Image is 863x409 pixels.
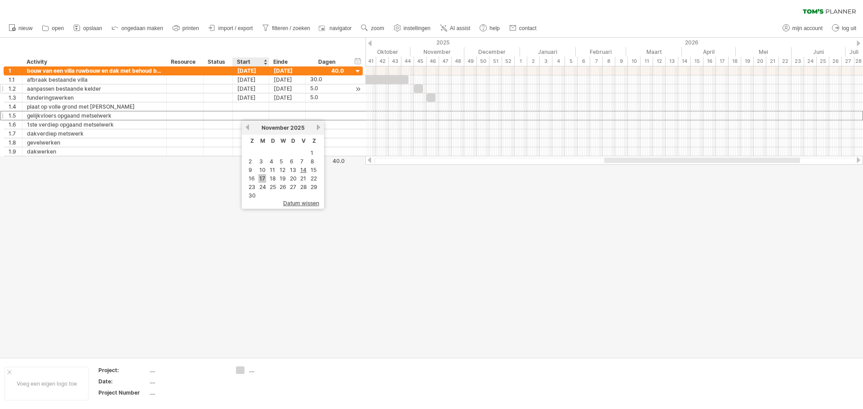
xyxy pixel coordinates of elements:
span: opslaan [83,25,102,31]
div: 7 [590,57,603,66]
div: 23 [792,57,804,66]
div: 44 [401,57,414,66]
div: 46 [427,57,439,66]
div: 26 [829,57,842,66]
span: open [52,25,64,31]
div: bouw van een villa ruwbouw en dak met behoud bestaande kelder [27,66,162,75]
span: contact [519,25,537,31]
div: 1.4 [9,102,22,111]
div: Voeg een eigen logo toe [4,367,89,400]
a: 30 [248,191,257,200]
div: [DATE] [269,93,306,102]
div: 10 [628,57,641,66]
div: .... [150,378,225,385]
span: instellingen [404,25,431,31]
a: opslaan [71,22,105,34]
a: contact [507,22,539,34]
a: vorige [244,124,251,131]
div: November 2025 [410,47,464,57]
div: 14 [678,57,691,66]
a: 15 [310,166,317,174]
div: Februari 2026 [576,47,626,57]
div: Date: [98,378,148,385]
a: 1 [310,149,314,157]
span: zaterdag [312,137,316,144]
div: Start [237,57,264,66]
span: vrijdag [302,137,306,144]
div: 1.8 [9,138,22,147]
div: aanpassen bestaande kelder [27,84,162,93]
div: 15 [691,57,703,66]
div: 2 [527,57,540,66]
a: 23 [248,183,256,191]
div: 11 [641,57,653,66]
span: navigator [329,25,351,31]
span: ongedaan maken [121,25,163,31]
a: ongedaan maken [109,22,166,34]
a: 25 [269,183,277,191]
span: import / export [218,25,253,31]
span: dinsdag [271,137,275,144]
span: donderdag [291,137,295,144]
div: gevelwerken [27,138,162,147]
div: Einde [273,57,300,66]
div: 22 [779,57,792,66]
div: 5.0 [310,93,344,102]
div: 40.0 [306,158,345,164]
div: 1ste verdiep opgaand metselwerk [27,120,162,129]
div: dakwerken [27,147,162,156]
a: 10 [258,166,267,174]
a: filteren / zoeken [260,22,313,34]
div: Resource [171,57,198,66]
div: 42 [376,57,389,66]
div: 25 [817,57,829,66]
div: 1.3 [9,93,22,102]
a: 26 [279,183,287,191]
a: navigator [317,22,354,34]
div: 1.2 [9,84,22,93]
a: 24 [258,183,267,191]
span: log uit [842,25,856,31]
span: maandag [260,137,265,144]
div: funderingswerken [27,93,162,102]
div: 1.5 [9,111,22,120]
div: 1.6 [9,120,22,129]
a: 27 [289,183,297,191]
div: [DATE] [233,75,269,84]
div: 9 [615,57,628,66]
a: 28 [299,183,308,191]
span: help [489,25,500,31]
div: 6 [578,57,590,66]
div: 1.1 [9,75,22,84]
div: 41 [364,57,376,66]
a: log uit [830,22,859,34]
a: 2 [248,157,253,166]
span: mijn account [792,25,823,31]
a: volgende [315,124,322,131]
a: 21 [299,174,307,183]
a: 20 [289,174,298,183]
div: 1.9 [9,147,22,156]
a: 12 [279,166,286,174]
div: 19 [741,57,754,66]
div: .... [150,366,225,374]
a: instellingen [391,22,433,34]
div: .... [150,389,225,396]
a: 18 [269,174,277,183]
div: [DATE] [233,93,269,102]
div: 13 [666,57,678,66]
div: Activity [27,57,161,66]
div: 1.7 [9,129,22,138]
a: 16 [248,174,256,183]
a: AI assist [438,22,473,34]
div: 52 [502,57,515,66]
a: 9 [248,166,253,174]
div: 3 [540,57,552,66]
a: help [477,22,503,34]
div: 5 [565,57,578,66]
div: [DATE] [269,75,306,84]
span: AI assist [450,25,470,31]
a: 6 [289,157,294,166]
div: Dagen [305,57,348,66]
a: 14 [299,166,307,174]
